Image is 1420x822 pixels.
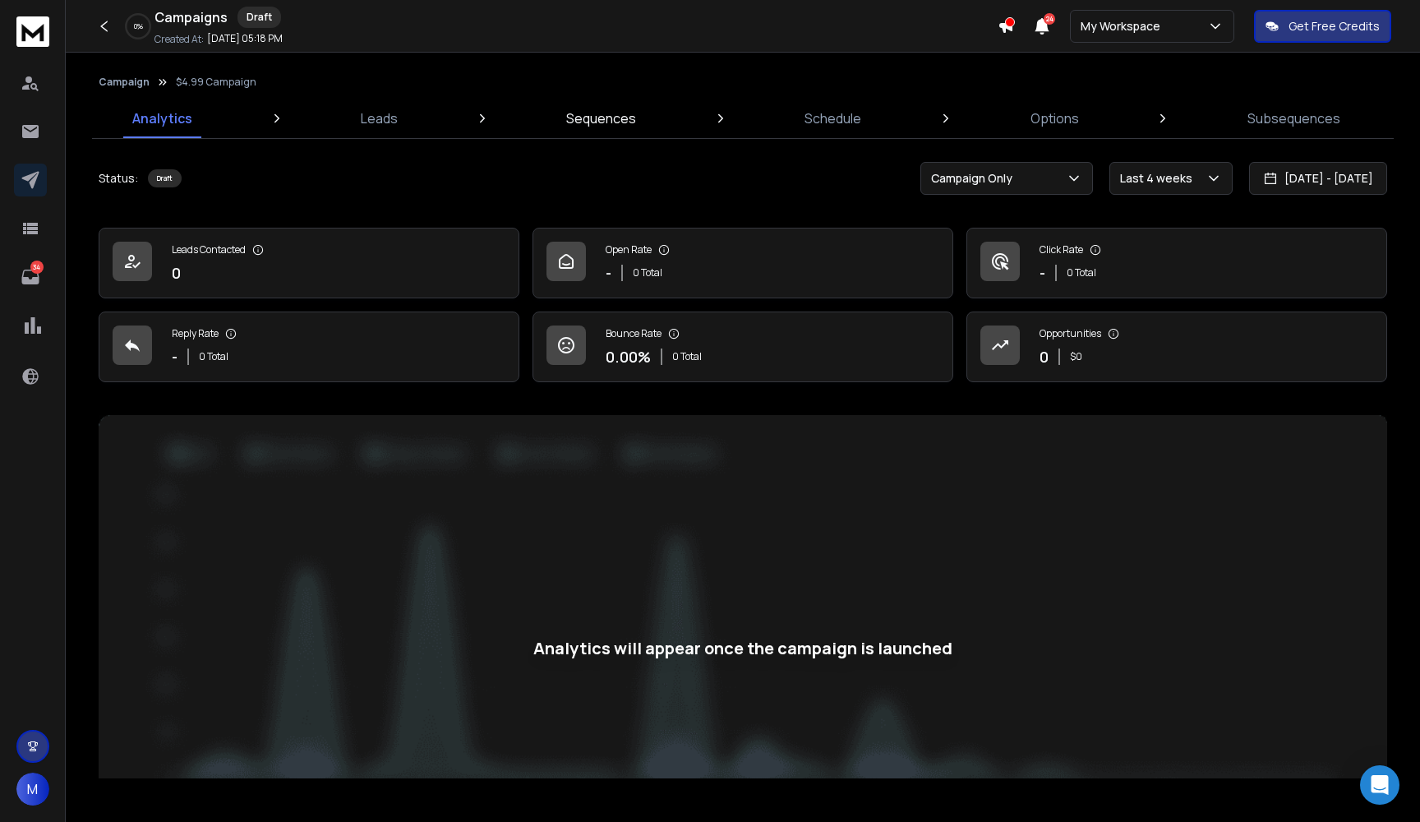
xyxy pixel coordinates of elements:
a: Schedule [795,99,871,138]
p: 0 Total [1067,266,1096,279]
img: logo [16,16,49,47]
div: Draft [237,7,281,28]
p: 0 [172,261,181,284]
button: [DATE] - [DATE] [1249,162,1387,195]
p: $ 0 [1070,350,1082,363]
button: Get Free Credits [1254,10,1391,43]
p: - [1040,261,1045,284]
a: Open Rate-0 Total [532,228,953,298]
p: 0 Total [199,350,228,363]
p: Leads [361,109,398,128]
p: 34 [30,261,44,274]
a: Options [1021,99,1089,138]
a: Bounce Rate0.00%0 Total [532,312,953,382]
p: 0 Total [672,350,702,363]
p: Open Rate [606,243,652,256]
div: Open Intercom Messenger [1360,765,1399,805]
button: M [16,773,49,806]
a: Leads [351,99,408,138]
span: 24 [1044,13,1055,25]
p: [DATE] 05:18 PM [207,32,283,45]
p: Campaign Only [931,170,1019,187]
p: Analytics [132,109,192,128]
a: Reply Rate-0 Total [99,312,519,382]
a: Opportunities0$0 [966,312,1387,382]
p: 0 % [134,21,143,31]
p: Sequences [566,109,636,128]
a: Sequences [556,99,646,138]
p: Last 4 weeks [1120,170,1199,187]
p: Schedule [805,109,861,128]
a: Leads Contacted0 [99,228,519,298]
p: 0.00 % [606,345,651,368]
a: 34 [14,261,47,293]
p: Subsequences [1247,109,1340,128]
p: Reply Rate [172,327,219,340]
p: Opportunities [1040,327,1101,340]
p: 0 [1040,345,1049,368]
p: - [606,261,611,284]
div: Draft [148,169,182,187]
p: Created At: [154,33,204,46]
a: Click Rate-0 Total [966,228,1387,298]
p: $4.99 Campaign [176,76,256,89]
p: Get Free Credits [1289,18,1380,35]
div: Analytics will appear once the campaign is launched [533,637,952,660]
button: Campaign [99,76,150,89]
p: My Workspace [1081,18,1167,35]
p: Options [1030,109,1079,128]
a: Analytics [122,99,202,138]
p: Status: [99,170,138,187]
p: Leads Contacted [172,243,246,256]
p: 0 Total [633,266,662,279]
p: Click Rate [1040,243,1083,256]
a: Subsequences [1238,99,1350,138]
p: Bounce Rate [606,327,662,340]
p: - [172,345,177,368]
h1: Campaigns [154,7,228,27]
